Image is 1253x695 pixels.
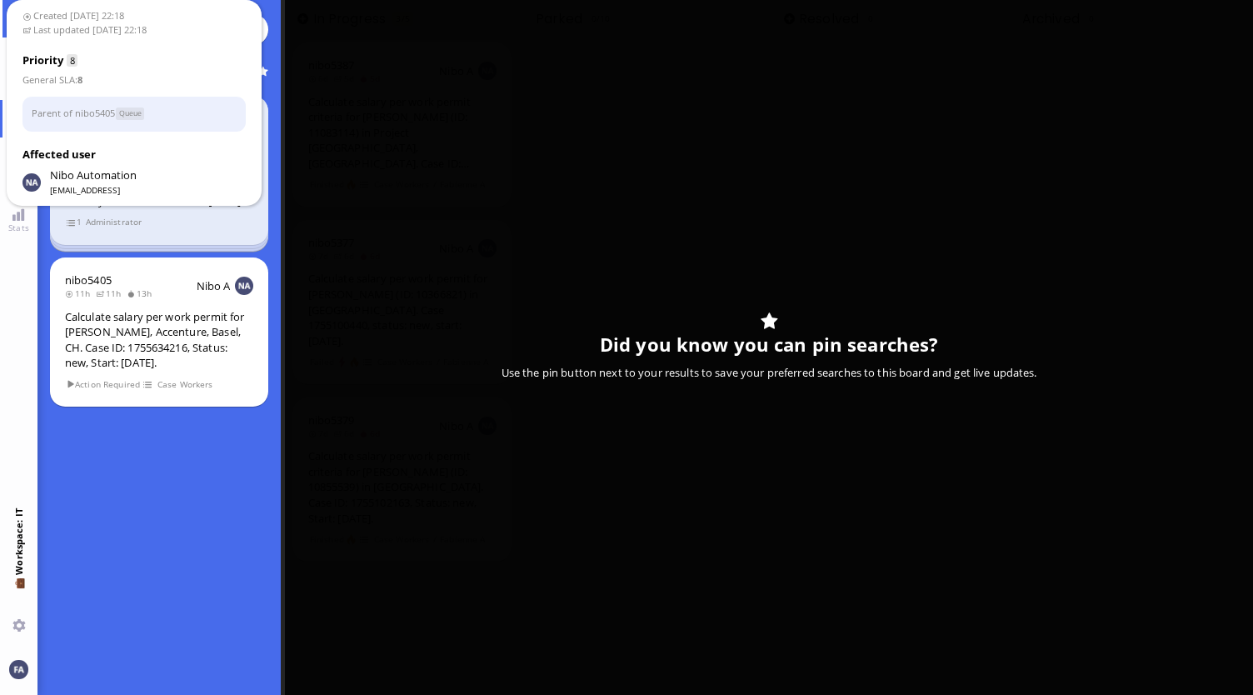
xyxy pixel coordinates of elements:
span: [EMAIL_ADDRESS] [50,184,137,196]
a: nibo5405 [65,272,112,287]
span: Board [2,120,35,132]
span: Created [DATE] 22:18 [22,9,247,23]
span: Nibo A [197,278,231,293]
img: NA [235,277,253,295]
span: Administrator [85,215,142,229]
span: Case Workers [157,377,213,392]
div: Calculate salary per work permit for [PERSON_NAME], Accenture, Basel, CH. Case ID: 1755634216, St... [65,309,253,371]
span: 11h [96,287,127,299]
span: General SLA [22,73,75,86]
span: Status [116,107,145,120]
span: 8 [67,54,77,67]
span: Priority [22,52,63,67]
strong: 8 [77,73,82,86]
span: Stats [4,222,33,233]
span: view 1 items [66,215,82,229]
img: Nibo Automation [22,173,41,192]
span: Team [3,172,35,184]
span: Action Required [66,377,141,392]
span: Last updated [DATE] 22:18 [22,23,247,37]
span: automation@nibo.ai [50,167,137,184]
h3: Affected user [22,147,247,163]
span: 13h [127,287,157,299]
span: 💼 Workspace: IT [12,575,25,612]
span: 11h [65,287,96,299]
img: You [9,660,27,678]
span: : [22,73,82,86]
a: Parent of nibo5405 [32,106,115,118]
